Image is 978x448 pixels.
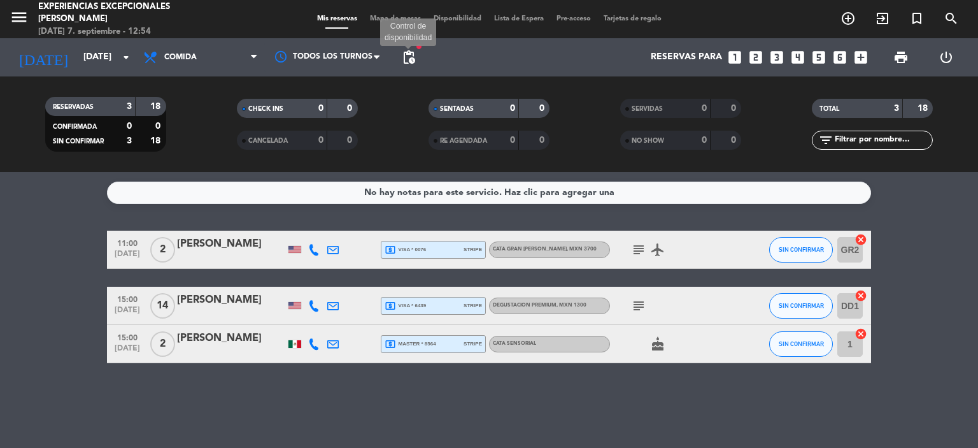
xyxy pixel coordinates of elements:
span: RE AGENDADA [440,138,487,144]
strong: 3 [894,104,899,113]
div: Control de disponibilidad [380,18,436,47]
span: SIN CONFIRMAR [779,246,824,253]
span: CATA SENSORIAL [493,341,536,346]
strong: 18 [150,102,163,111]
span: Comida [164,53,197,62]
strong: 0 [539,104,547,113]
i: looks_one [726,49,743,66]
i: looks_5 [811,49,827,66]
i: local_atm [385,244,396,256]
div: [DATE] 7. septiembre - 12:54 [38,25,235,38]
span: SIN CONFIRMAR [779,302,824,309]
span: , MXN 1300 [556,303,586,308]
span: Reserva especial [900,8,934,29]
i: airplanemode_active [650,242,665,257]
i: subject [631,298,646,314]
span: Mapa de mesas [364,15,427,22]
i: exit_to_app [875,11,890,26]
span: SIN CONFIRMAR [53,138,104,145]
strong: 0 [127,122,132,131]
span: Tarjetas de regalo [597,15,668,22]
span: master * 8564 [385,338,436,350]
span: pending_actions [401,50,416,65]
i: turned_in_not [909,11,925,26]
span: CANCELADA [248,138,288,144]
span: stripe [464,340,482,348]
span: RESERVAR MESA [831,8,865,29]
span: 14 [150,293,175,319]
div: [PERSON_NAME] [177,236,285,252]
span: visa * 6439 [385,300,426,312]
strong: 3 [127,102,132,111]
span: , MXN 3700 [567,247,597,252]
span: 11:00 [111,235,143,250]
strong: 0 [510,104,515,113]
i: power_settings_new [939,50,954,65]
i: local_atm [385,338,396,350]
span: NO SHOW [632,138,664,144]
button: SIN CONFIRMAR [769,331,833,357]
i: filter_list [818,133,833,148]
i: looks_4 [790,49,806,66]
i: subject [631,242,646,257]
strong: 0 [702,104,707,113]
span: DEGUSTACION PREMIUM [493,303,586,308]
strong: 3 [127,136,132,145]
span: Mis reservas [311,15,364,22]
i: cancel [854,289,867,302]
span: print [893,50,909,65]
span: stripe [464,245,482,254]
span: visa * 0076 [385,244,426,256]
div: LOG OUT [923,38,968,76]
strong: 0 [702,136,707,145]
span: [DATE] [111,306,143,321]
i: add_circle_outline [840,11,856,26]
strong: 18 [918,104,930,113]
span: CONFIRMADA [53,124,97,130]
i: cake [650,336,665,352]
div: No hay notas para este servicio. Haz clic para agregar una [364,185,614,200]
i: cancel [854,328,867,340]
div: Experiencias Excepcionales [PERSON_NAME] [38,1,235,25]
i: looks_6 [832,49,848,66]
span: 2 [150,331,175,357]
i: local_atm [385,300,396,312]
span: 15:00 [111,291,143,306]
span: SIN CONFIRMAR [779,340,824,347]
span: [DATE] [111,344,143,359]
strong: 0 [347,104,355,113]
span: 2 [150,237,175,263]
span: Reservas para [651,52,722,62]
span: [DATE] [111,250,143,264]
i: cancel [854,233,867,246]
span: SENTADAS [440,106,474,112]
span: BUSCAR [934,8,968,29]
span: Disponibilidad [427,15,488,22]
span: stripe [464,301,482,310]
span: 15:00 [111,329,143,344]
button: menu [10,8,29,31]
span: WALK IN [865,8,900,29]
span: RESERVADAS [53,104,94,110]
strong: 0 [318,136,323,145]
div: [PERSON_NAME] [177,292,285,308]
span: SERVIDAS [632,106,663,112]
strong: 0 [347,136,355,145]
button: SIN CONFIRMAR [769,293,833,319]
div: [PERSON_NAME] [177,330,285,347]
i: search [944,11,959,26]
button: SIN CONFIRMAR [769,237,833,263]
i: looks_3 [769,49,785,66]
strong: 18 [150,136,163,145]
span: Pre-acceso [550,15,597,22]
strong: 0 [731,136,739,145]
span: TOTAL [819,106,839,112]
strong: 0 [318,104,323,113]
strong: 0 [510,136,515,145]
i: arrow_drop_down [118,50,134,65]
span: CATA GRAN [PERSON_NAME] [493,247,597,252]
strong: 0 [155,122,163,131]
i: menu [10,8,29,27]
i: looks_two [748,49,764,66]
strong: 0 [539,136,547,145]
